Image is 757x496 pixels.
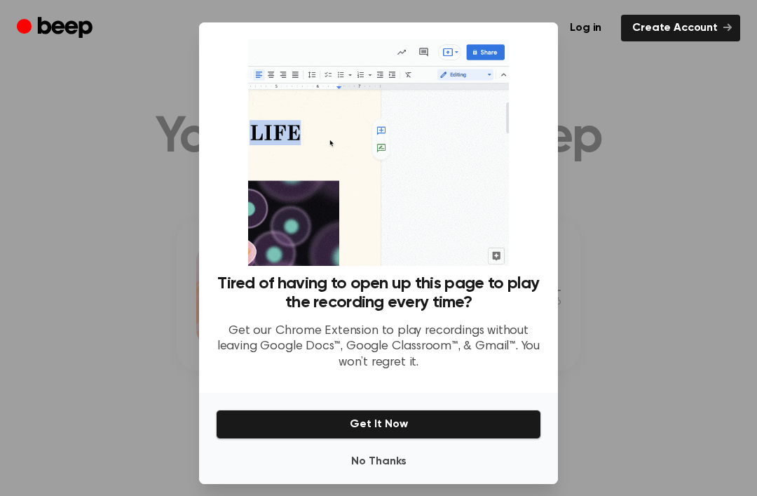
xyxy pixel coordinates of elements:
img: Beep extension in action [248,39,508,266]
a: Beep [17,15,96,42]
button: Get It Now [216,410,541,439]
h3: Tired of having to open up this page to play the recording every time? [216,274,541,312]
a: Log in [559,15,613,41]
a: Create Account [621,15,740,41]
p: Get our Chrome Extension to play recordings without leaving Google Docs™, Google Classroom™, & Gm... [216,323,541,371]
button: No Thanks [216,448,541,476]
